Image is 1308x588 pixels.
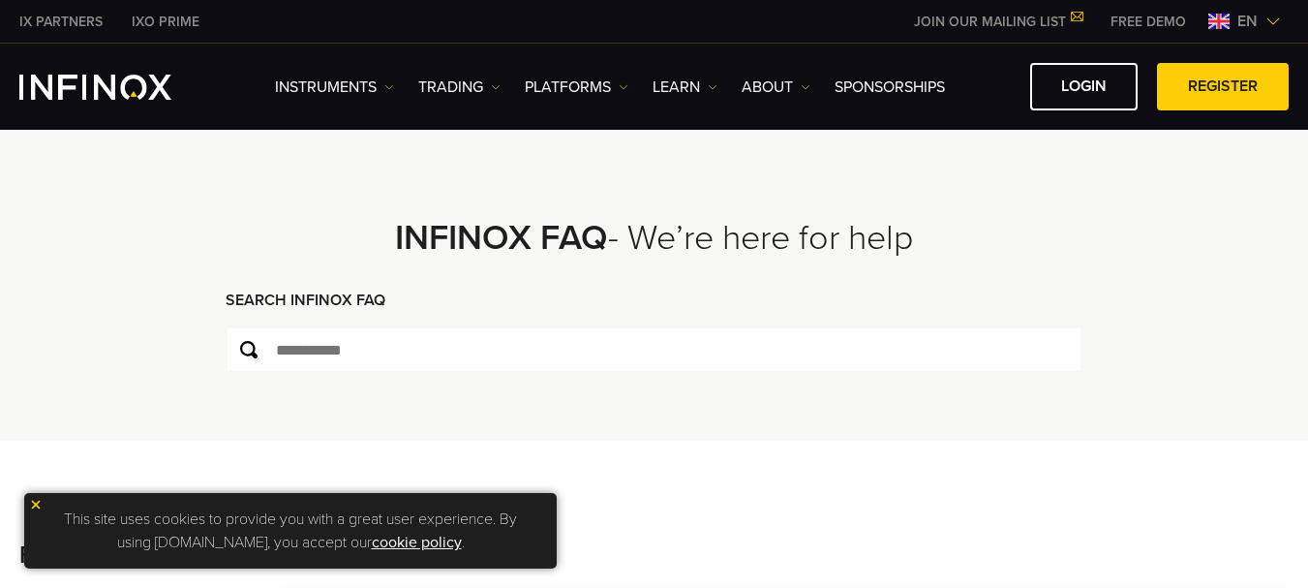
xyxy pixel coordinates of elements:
strong: SEARCH INFINOX FAQ [226,291,385,310]
p: FAQ categories: [19,538,1289,574]
a: REGISTER [1157,63,1289,110]
a: PLATFORMS [525,76,628,99]
h2: - We’re here for help [178,217,1130,260]
a: INFINOX MENU [1096,12,1201,32]
span: en [1230,10,1265,33]
a: INFINOX [5,12,117,32]
a: LOGIN [1030,63,1138,110]
a: Learn [653,76,717,99]
a: INFINOX Logo [19,75,217,100]
p: This site uses cookies to provide you with a great user experience. By using [DOMAIN_NAME], you a... [34,503,547,559]
a: JOIN OUR MAILING LIST [899,14,1096,30]
a: INFINOX [117,12,214,32]
a: ABOUT [742,76,810,99]
a: TRADING [418,76,501,99]
a: Instruments [275,76,394,99]
strong: INFINOX FAQ [395,217,608,259]
a: SPONSORSHIPS [835,76,945,99]
img: yellow close icon [29,498,43,511]
a: cookie policy [372,533,462,552]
